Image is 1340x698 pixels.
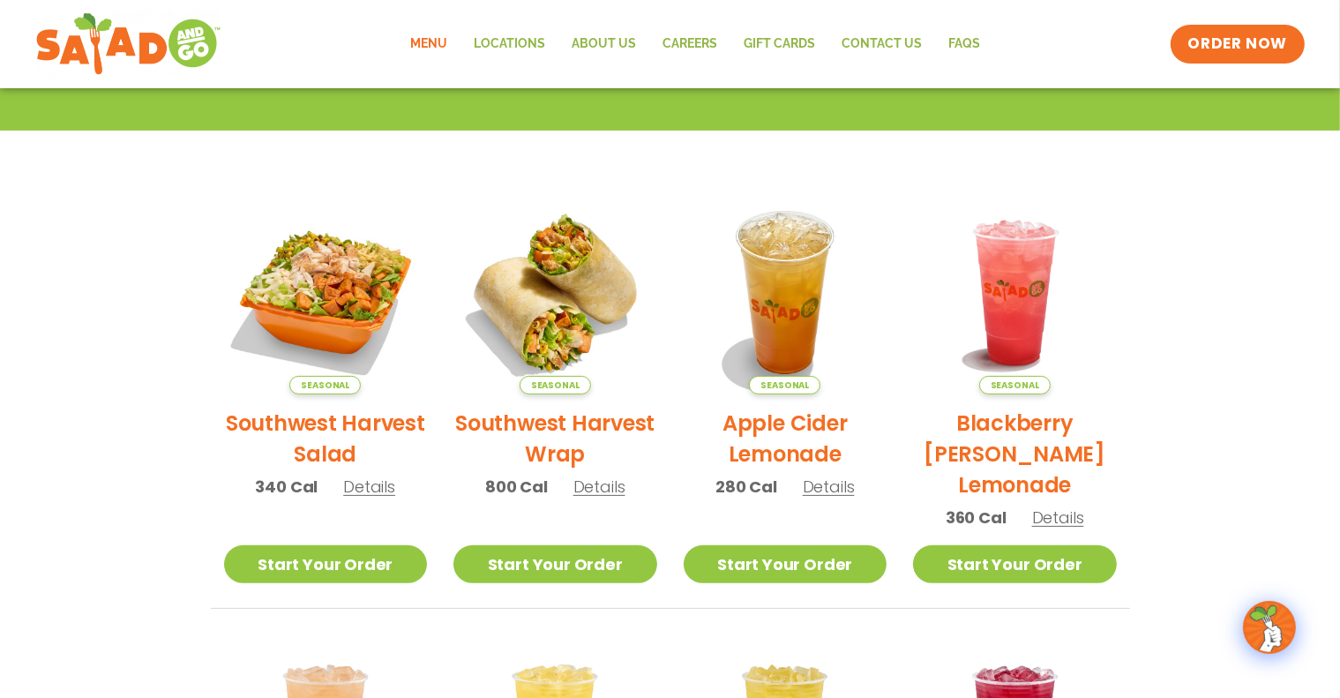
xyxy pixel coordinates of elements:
h2: Southwest Harvest Salad [224,408,428,469]
a: FAQs [936,24,994,64]
img: new-SAG-logo-768×292 [35,9,221,79]
h2: Blackberry [PERSON_NAME] Lemonade [913,408,1117,500]
a: Contact Us [829,24,936,64]
span: 360 Cal [946,506,1007,529]
span: Details [573,476,625,498]
span: Seasonal [749,376,820,394]
nav: Menu [398,24,994,64]
a: GIFT CARDS [731,24,829,64]
a: Menu [398,24,461,64]
img: Product photo for Apple Cider Lemonade [684,191,887,394]
a: Locations [461,24,559,64]
span: Seasonal [289,376,361,394]
a: Start Your Order [684,545,887,583]
span: Seasonal [979,376,1051,394]
a: About Us [559,24,650,64]
span: Seasonal [520,376,591,394]
h2: Southwest Harvest Wrap [453,408,657,469]
span: Details [803,476,855,498]
span: 800 Cal [485,475,548,499]
span: 280 Cal [715,475,777,499]
img: Product photo for Southwest Harvest Wrap [453,191,657,394]
span: 340 Cal [256,475,318,499]
img: wpChatIcon [1245,603,1294,652]
a: ORDER NOW [1171,25,1305,64]
a: Start Your Order [453,545,657,583]
img: Product photo for Southwest Harvest Salad [224,191,428,394]
span: Details [1032,507,1084,529]
h2: Apple Cider Lemonade [684,408,887,469]
span: Details [343,476,395,498]
a: Careers [650,24,731,64]
a: Start Your Order [224,545,428,583]
span: ORDER NOW [1188,34,1287,55]
img: Product photo for Blackberry Bramble Lemonade [913,191,1117,394]
a: Start Your Order [913,545,1117,583]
